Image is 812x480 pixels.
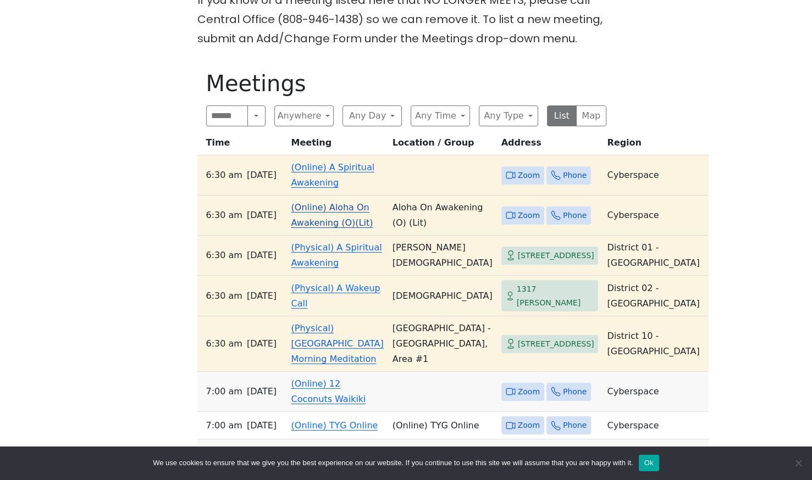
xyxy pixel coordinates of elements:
span: 1317 [PERSON_NAME] [517,282,594,309]
td: (Online) TYG Online [388,412,497,439]
a: (Online) Aloha On Awakening (O)(Lit) [291,202,373,228]
span: [DATE] [247,288,277,304]
span: 7:00 AM [206,384,242,399]
button: Anywhere [274,105,334,126]
a: (Online) 12 Coconuts Waikiki [291,378,366,404]
span: [DATE] [247,248,277,263]
span: 6:30 AM [206,336,242,351]
td: [GEOGRAPHIC_DATA] - [GEOGRAPHIC_DATA], Area #1 [388,316,497,372]
span: We use cookies to ensure that we give you the best experience on our website. If you continue to ... [153,457,633,468]
td: Cyberspace [603,196,708,236]
td: [DEMOGRAPHIC_DATA] [388,276,497,316]
td: Cyberspace [603,412,708,439]
a: (Online) TYG Online [291,420,378,431]
button: Ok [639,455,659,471]
td: [PERSON_NAME][DEMOGRAPHIC_DATA] [388,236,497,276]
h1: Meetings [206,70,606,97]
span: [DATE] [247,336,277,351]
td: District 01 - [GEOGRAPHIC_DATA] [603,236,708,276]
span: No [793,457,804,468]
a: (Online) A Spiritual Awakening [291,162,375,188]
button: Any Day [343,105,402,126]
td: Aloha On Awakening (O) (Lit) [388,196,497,236]
span: [DATE] [247,418,277,433]
span: Phone [563,169,587,182]
input: Search [206,105,248,126]
td: Cyberspace [603,372,708,412]
td: Cyberspace [603,155,708,196]
span: [DATE] [247,168,277,183]
span: 6:30 AM [206,208,242,223]
th: Address [497,135,603,155]
td: District 02 - [GEOGRAPHIC_DATA] [603,276,708,316]
span: 6:30 AM [206,248,242,263]
span: 6:30 AM [206,168,242,183]
span: Zoom [518,385,540,399]
span: Phone [563,418,587,432]
th: Location / Group [388,135,497,155]
button: Search [247,105,265,126]
button: Any Time [411,105,470,126]
td: District 10 - [GEOGRAPHIC_DATA] [603,316,708,372]
span: Zoom [518,169,540,182]
span: Phone [563,385,587,399]
span: [STREET_ADDRESS] [518,337,594,351]
a: (Physical) [GEOGRAPHIC_DATA] Morning Meditation [291,323,384,364]
th: Region [603,135,708,155]
span: Zoom [518,209,540,222]
span: [DATE] [247,384,277,399]
button: List [547,105,577,126]
button: Map [576,105,606,126]
button: Any Type [479,105,538,126]
a: (Physical) A Spiritual Awakening [291,242,382,268]
span: 7:00 AM [206,418,242,433]
th: Meeting [287,135,388,155]
span: [DATE] [247,208,277,223]
span: [STREET_ADDRESS] [518,249,594,263]
th: Time [197,135,287,155]
span: Phone [563,209,587,222]
span: 6:30 AM [206,288,242,304]
a: (Physical) A Wakeup Call [291,283,380,309]
span: Zoom [518,418,540,432]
